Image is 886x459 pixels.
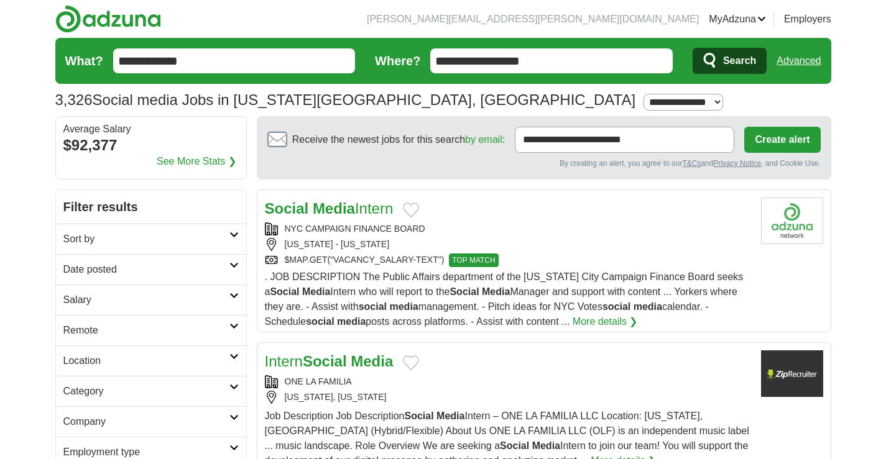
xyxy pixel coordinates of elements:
a: More details ❯ [573,314,638,329]
span: TOP MATCH [449,253,498,267]
a: T&Cs [682,159,701,168]
strong: Media [482,286,510,297]
img: Company logo [761,198,823,244]
strong: Social [265,200,309,217]
h2: Sort by [63,232,229,247]
a: Category [56,376,246,406]
button: Add to favorite jobs [403,355,419,370]
a: Advanced [777,48,821,73]
h2: Location [63,353,229,368]
div: NYC CAMPAIGN FINANCE BOARD [265,222,751,235]
a: Privacy Notice [713,159,761,168]
a: InternSocial Media [265,353,394,370]
li: [PERSON_NAME][EMAIL_ADDRESS][PERSON_NAME][DOMAIN_NAME] [367,12,699,27]
strong: Media [302,286,330,297]
a: Company [56,406,246,437]
strong: Social [500,440,529,451]
a: Remote [56,315,246,345]
img: Adzuna logo [55,5,161,33]
div: $MAP.GET("VACANCY_SALARY-TEXT") [265,253,751,267]
div: [US_STATE], [US_STATE] [265,391,751,404]
strong: Media [351,353,393,370]
span: Search [723,48,756,73]
a: MyAdzuna [709,12,766,27]
span: . JOB DESCRIPTION The Public Affairs department of the [US_STATE] City Campaign Finance Board see... [265,271,744,327]
strong: Media [532,440,560,451]
strong: social [359,301,387,312]
div: $92,377 [63,134,239,157]
h2: Category [63,384,229,399]
div: ONE LA FAMILIA [265,375,751,388]
div: [US_STATE] - [US_STATE] [265,238,751,251]
strong: Media [313,200,355,217]
strong: social [602,301,630,312]
img: Company logo [761,350,823,397]
h2: Remote [63,323,229,338]
span: 3,326 [55,89,93,111]
h2: Date posted [63,262,229,277]
div: By creating an alert, you agree to our and , and Cookie Use. [267,158,821,169]
a: See More Stats ❯ [157,154,236,169]
strong: Social [270,286,299,297]
button: Add to favorite jobs [403,202,419,217]
a: Location [56,345,246,376]
strong: Social [303,353,347,370]
strong: social [306,316,334,327]
a: Date posted [56,254,246,284]
h1: Social media Jobs in [US_STATE][GEOGRAPHIC_DATA], [GEOGRAPHIC_DATA] [55,91,636,108]
strong: Media [436,411,464,421]
h2: Salary [63,293,229,307]
a: Social MediaIntern [265,200,394,217]
div: Average Salary [63,124,239,134]
strong: media [337,316,366,327]
span: Receive the newest jobs for this search : [292,132,505,147]
strong: Social [450,286,479,297]
a: Salary [56,284,246,315]
h2: Company [63,414,229,429]
button: Create alert [744,127,820,153]
button: Search [693,48,767,74]
h2: Filter results [56,190,246,224]
label: Where? [375,52,420,70]
a: Employers [784,12,831,27]
strong: media [634,301,662,312]
a: Sort by [56,224,246,254]
a: by email [465,134,502,145]
strong: media [389,301,418,312]
strong: Social [405,411,434,421]
label: What? [65,52,103,70]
